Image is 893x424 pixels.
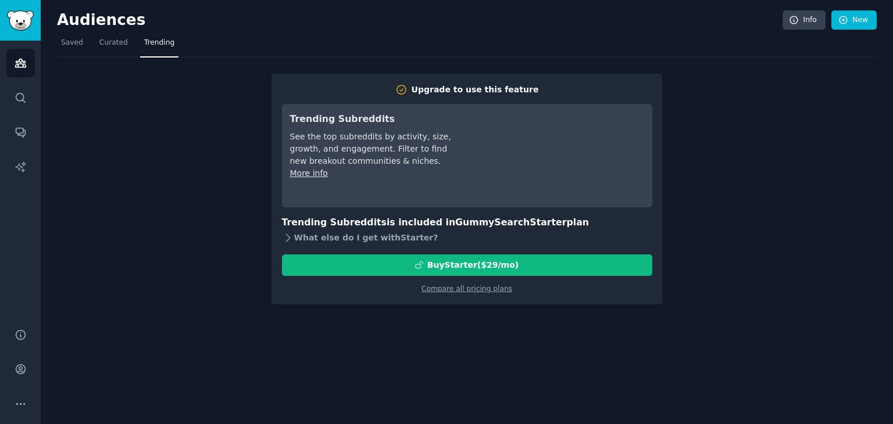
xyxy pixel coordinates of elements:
a: Trending [140,34,178,58]
a: Curated [95,34,132,58]
h2: Audiences [57,11,783,30]
a: Saved [57,34,87,58]
a: More info [290,168,328,178]
div: What else do I get with Starter ? [282,230,652,246]
a: Compare all pricing plans [422,285,512,293]
span: Curated [99,38,128,48]
span: Trending [144,38,174,48]
div: Buy Starter ($ 29 /mo ) [427,259,519,271]
h3: Trending Subreddits is included in plan [282,215,652,230]
span: Saved [61,38,83,48]
iframe: YouTube video player [470,112,644,199]
div: See the top subreddits by activity, size, growth, and engagement. Filter to find new breakout com... [290,131,453,167]
div: Upgrade to use this feature [412,84,539,96]
button: BuyStarter($29/mo) [282,254,652,276]
h3: Trending Subreddits [290,112,453,127]
a: Info [783,10,826,30]
img: GummySearch logo [7,10,34,31]
span: GummySearch Starter [455,217,566,228]
a: New [831,10,877,30]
